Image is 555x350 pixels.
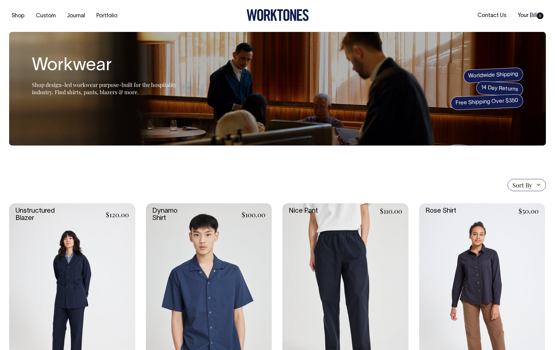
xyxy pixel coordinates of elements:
a: Your Bill0 [515,11,546,21]
a: Shop [9,11,27,21]
span: Worldwide Shipping [463,67,523,83]
span: Free Shipping Over $350 [450,94,523,110]
span: 0 [537,12,543,19]
span: Shop design-led workwear purpose-built for the hospitality industry. Find shirts, pants, blazers ... [32,81,177,96]
a: Custom [33,11,58,21]
span: Sort By [512,181,532,189]
h1: Workwear [32,56,184,76]
a: Portfolio [94,11,120,21]
a: Contact Us [475,11,509,21]
a: Journal [64,11,88,21]
span: 14 Day Returns [476,81,523,97]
